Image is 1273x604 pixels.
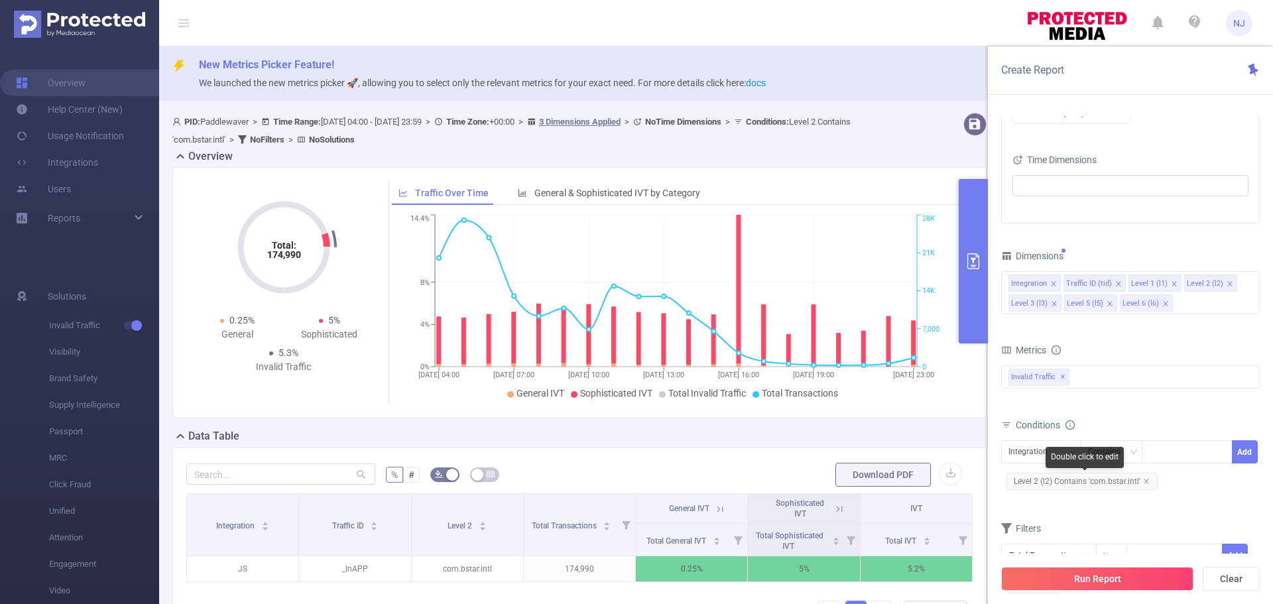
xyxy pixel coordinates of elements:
span: Level 2 [448,521,474,530]
span: Click Fraud [49,471,159,498]
tspan: 14.4% [410,215,430,223]
div: Invalid Traffic [237,360,330,374]
tspan: 14K [922,287,935,296]
span: Invalid Traffic [49,312,159,339]
a: Users [16,176,71,202]
span: Brand Safety [49,365,159,392]
i: icon: bar-chart [518,188,527,198]
b: No Time Dimensions [645,117,721,127]
p: 0.25% [636,556,747,581]
tspan: [DATE] 16:00 [718,371,759,379]
b: Time Range: [273,117,321,127]
span: > [284,135,297,145]
div: Sort [370,520,378,528]
div: Traffic ID (tid) [1066,275,1112,292]
span: > [225,135,238,145]
p: _InAPP [299,556,410,581]
i: icon: down [1130,448,1138,457]
span: General IVT [669,504,709,513]
div: Integration [1008,441,1057,463]
span: Sophisticated IVT [580,388,652,398]
i: icon: caret-up [262,520,269,524]
i: icon: caret-down [603,525,611,529]
i: icon: caret-up [832,535,839,539]
a: Reports [48,205,80,231]
div: Sophisticated [284,328,376,341]
tspan: [DATE] 04:00 [418,371,459,379]
p: JS [187,556,298,581]
span: NJ [1233,10,1245,36]
div: Sort [479,520,487,528]
div: Level 6 (l6) [1122,295,1159,312]
span: 0.25% [229,315,255,326]
b: PID: [184,117,200,127]
div: Sort [261,520,269,528]
i: icon: line-chart [398,188,408,198]
i: icon: caret-down [479,525,487,529]
span: Traffic ID [332,521,366,530]
i: icon: caret-up [371,520,378,524]
tspan: 174,990 [267,249,300,260]
span: Invalid Traffic [1008,369,1069,386]
input: filter select [1016,178,1018,194]
span: Total Sophisticated IVT [756,531,823,551]
div: Sort [713,535,721,543]
a: Help Center (New) [16,96,123,123]
span: > [422,117,434,127]
span: Conditions [1016,420,1075,430]
a: Overview [16,70,86,96]
a: Usage Notification [16,123,124,149]
b: Time Zone: [446,117,489,127]
li: Traffic ID (tid) [1063,274,1126,292]
i: icon: caret-up [713,535,720,539]
b: Conditions : [746,117,789,127]
span: % [391,469,398,480]
u: 3 Dimensions Applied [539,117,621,127]
b: No Filters [250,135,284,145]
i: icon: caret-down [371,525,378,529]
span: Create Report [1001,64,1064,76]
i: Filter menu [617,494,635,556]
i: icon: caret-down [262,525,269,529]
span: General & Sophisticated IVT by Category [534,188,700,198]
i: Filter menu [841,524,860,556]
i: icon: close [1051,300,1058,308]
b: No Solutions [309,135,355,145]
span: Total Transactions [532,521,599,530]
span: Total Transactions [762,388,838,398]
div: Sort [603,520,611,528]
span: Total General IVT [646,536,708,546]
button: Download PDF [835,463,931,487]
tspan: 8% [420,278,430,287]
li: Level 3 (l3) [1008,294,1061,312]
span: > [249,117,261,127]
tspan: [DATE] 13:00 [643,371,684,379]
li: Integration [1008,274,1061,292]
span: Traffic Over Time [415,188,489,198]
i: icon: close [1162,300,1169,308]
span: Unified [49,498,159,524]
p: 5.2% [861,556,972,581]
div: Double click to edit [1046,447,1124,468]
tspan: 21K [922,249,935,257]
i: icon: caret-down [713,540,720,544]
span: General IVT [516,388,564,398]
span: MRC [49,445,159,471]
span: Metrics [1001,345,1046,355]
i: icon: user [172,117,184,126]
input: Search... [186,463,375,485]
i: icon: info-circle [1052,345,1061,355]
i: icon: thunderbolt [172,60,186,73]
h2: Data Table [188,428,239,444]
span: Supply Intelligence [49,392,159,418]
tspan: 4% [420,320,430,329]
p: com.bstar.intl [412,556,523,581]
span: 5% [328,315,340,326]
i: icon: table [487,470,495,478]
i: icon: caret-up [479,520,487,524]
i: Filter menu [953,524,972,556]
li: Level 5 (l5) [1064,294,1117,312]
div: Level 3 (l3) [1011,295,1048,312]
div: Sort [923,535,931,543]
i: Filter menu [729,524,747,556]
